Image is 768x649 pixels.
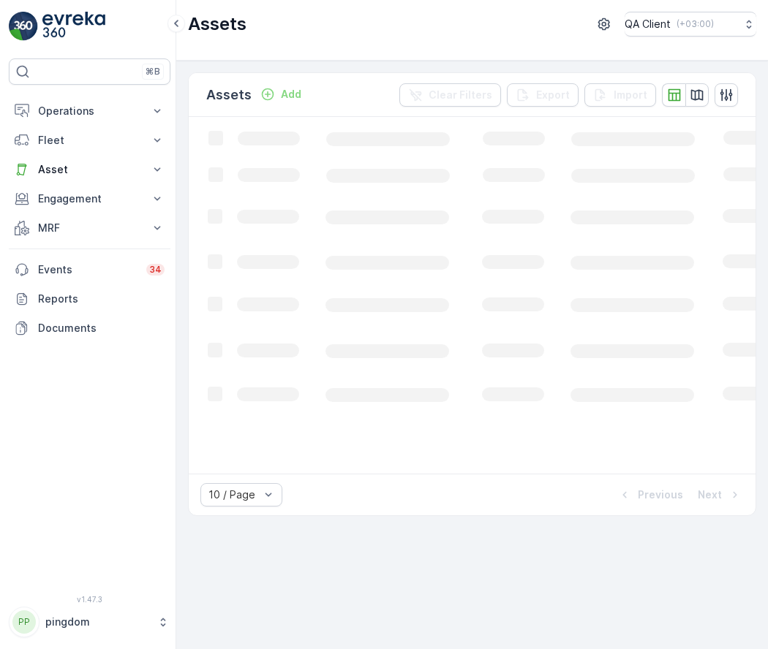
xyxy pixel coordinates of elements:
[9,96,170,126] button: Operations
[584,83,656,107] button: Import
[38,104,141,118] p: Operations
[9,284,170,314] a: Reports
[188,12,246,36] p: Assets
[696,486,744,504] button: Next
[9,255,170,284] a: Events34
[9,12,38,41] img: logo
[616,486,685,504] button: Previous
[536,88,570,102] p: Export
[206,85,252,105] p: Assets
[38,162,141,177] p: Asset
[9,314,170,343] a: Documents
[255,86,307,103] button: Add
[429,88,492,102] p: Clear Filters
[42,12,105,41] img: logo_light-DOdMpM7g.png
[281,87,301,102] p: Add
[638,487,683,502] p: Previous
[625,17,671,31] p: QA Client
[507,83,579,107] button: Export
[399,83,501,107] button: Clear Filters
[12,610,36,634] div: PP
[38,221,141,235] p: MRF
[38,133,141,148] p: Fleet
[9,607,170,637] button: PPpingdom
[677,18,714,30] p: ( +03:00 )
[38,262,138,277] p: Events
[9,184,170,213] button: Engagement
[38,292,165,306] p: Reports
[45,615,150,629] p: pingdom
[9,213,170,243] button: MRF
[149,264,162,276] p: 34
[9,126,170,155] button: Fleet
[146,66,160,77] p: ⌘B
[698,487,722,502] p: Next
[625,12,756,37] button: QA Client(+03:00)
[9,595,170,604] span: v 1.47.3
[38,191,141,206] p: Engagement
[614,88,647,102] p: Import
[38,321,165,335] p: Documents
[9,155,170,184] button: Asset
